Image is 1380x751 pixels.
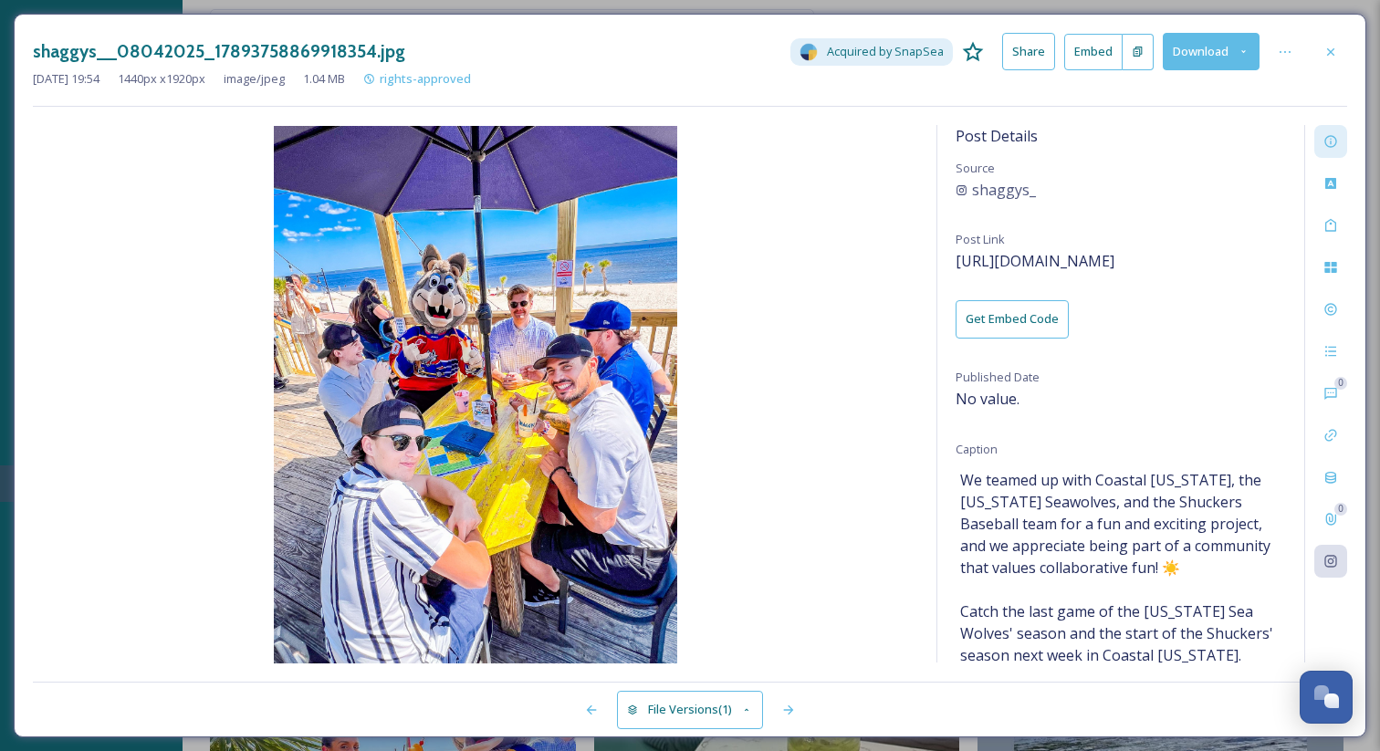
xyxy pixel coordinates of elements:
[118,70,205,88] span: 1440 px x 1920 px
[1334,503,1347,516] div: 0
[303,70,345,88] span: 1.04 MB
[956,126,1038,146] span: Post Details
[224,70,285,88] span: image/jpeg
[1300,671,1353,724] button: Open Chat
[956,369,1040,385] span: Published Date
[380,70,471,87] span: rights-approved
[33,126,918,663] img: 1K4_qPmOa4hNQNs4pRCM7r1IGUGqTko6p.jpg
[956,231,1005,247] span: Post Link
[1334,377,1347,390] div: 0
[956,254,1114,270] a: [URL][DOMAIN_NAME]
[956,441,998,457] span: Caption
[956,160,995,176] span: Source
[800,43,818,61] img: snapsea-logo.png
[617,691,763,728] button: File Versions(1)
[956,389,1019,409] span: No value.
[827,43,944,60] span: Acquired by SnapSea
[1163,33,1260,70] button: Download
[33,38,405,65] h3: shaggys__08042025_17893758869918354.jpg
[956,251,1114,271] span: [URL][DOMAIN_NAME]
[1002,33,1055,70] button: Share
[1064,34,1123,70] button: Embed
[956,300,1069,338] button: Get Embed Code
[33,70,99,88] span: [DATE] 19:54
[956,179,1286,201] a: shaggys_
[972,179,1036,201] span: shaggys_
